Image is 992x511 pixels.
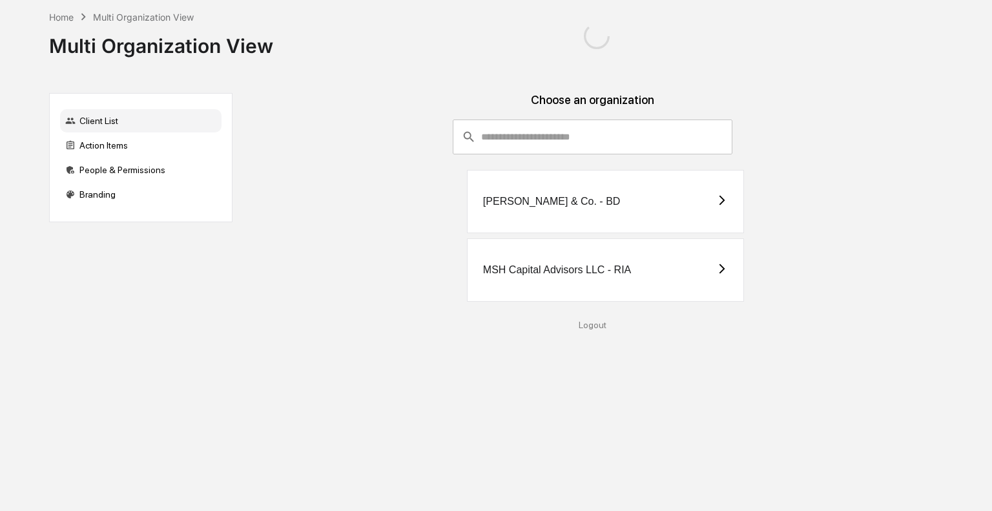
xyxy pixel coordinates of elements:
[453,120,732,154] div: consultant-dashboard__filter-organizations-search-bar
[243,320,942,330] div: Logout
[60,109,222,132] div: Client List
[49,12,74,23] div: Home
[60,134,222,157] div: Action Items
[93,12,194,23] div: Multi Organization View
[60,183,222,206] div: Branding
[60,158,222,182] div: People & Permissions
[49,24,273,57] div: Multi Organization View
[243,93,942,120] div: Choose an organization
[483,264,631,276] div: MSH Capital Advisors LLC - RIA
[483,196,621,207] div: [PERSON_NAME] & Co. - BD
